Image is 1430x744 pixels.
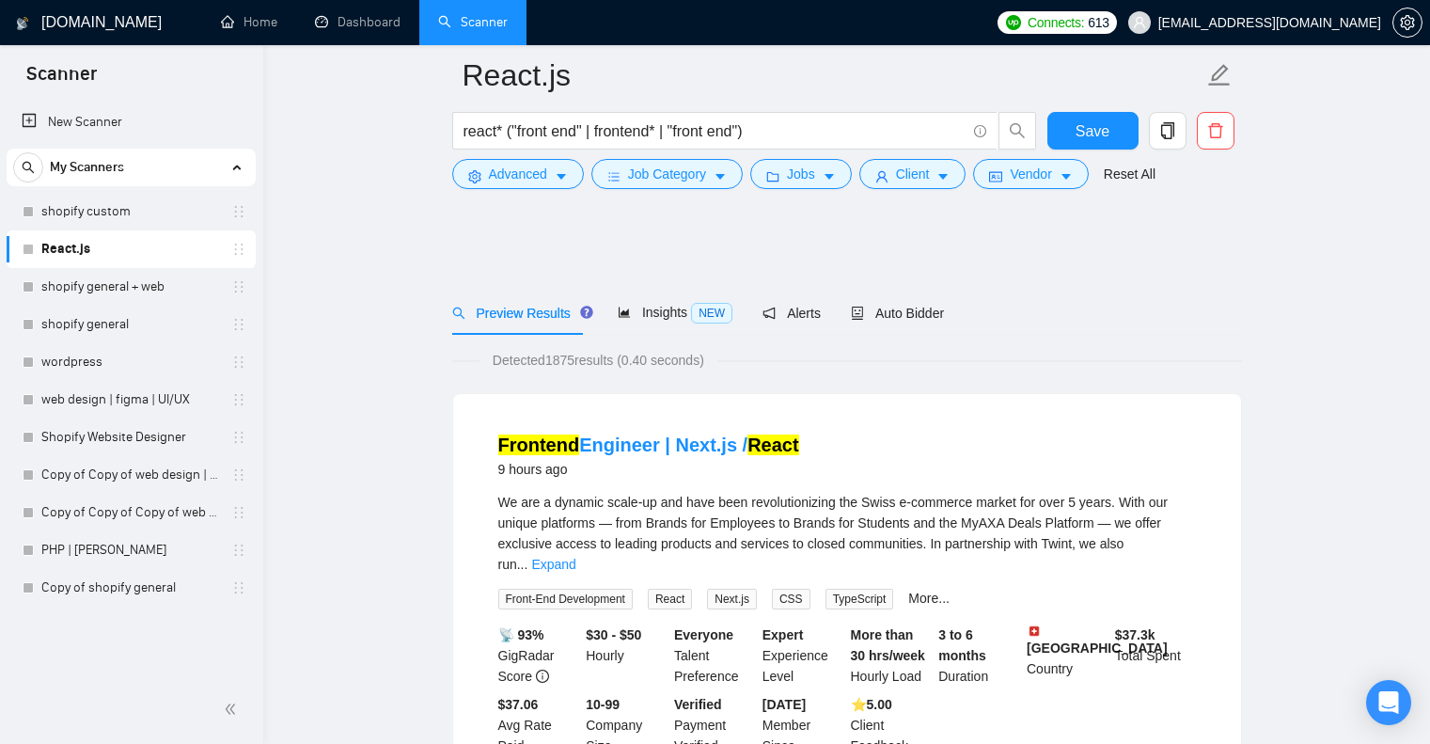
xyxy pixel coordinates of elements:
[859,159,966,189] button: userClientcaret-down
[41,343,220,381] a: wordpress
[555,169,568,183] span: caret-down
[772,589,810,609] span: CSS
[759,625,847,687] div: Experience Level
[607,169,621,183] span: bars
[823,169,836,183] span: caret-down
[50,149,124,186] span: My Scanners
[463,52,1203,99] input: Scanner name...
[7,149,256,607] li: My Scanners
[536,670,549,683] span: info-circle
[674,697,722,712] b: Verified
[1047,112,1139,150] button: Save
[766,169,779,183] span: folder
[1027,625,1168,656] b: [GEOGRAPHIC_DATA]
[586,627,641,642] b: $30 - $50
[999,122,1035,139] span: search
[1088,12,1108,33] span: 613
[464,119,966,143] input: Search Freelance Jobs...
[618,306,631,319] span: area-chart
[989,169,1002,183] span: idcard
[936,169,950,183] span: caret-down
[41,569,220,607] a: Copy of shopify general
[531,557,575,572] a: Expand
[11,60,112,100] span: Scanner
[1060,169,1073,183] span: caret-down
[908,591,950,606] a: More...
[714,169,727,183] span: caret-down
[41,531,220,569] a: PHP | [PERSON_NAME]
[1010,164,1051,184] span: Vendor
[41,381,220,419] a: web design | figma | UI/UX
[691,303,732,324] span: NEW
[315,14,401,30] a: dashboardDashboard
[998,112,1036,150] button: search
[582,625,670,687] div: Hourly
[231,543,246,558] span: holder
[231,317,246,332] span: holder
[578,304,595,321] div: Tooltip anchor
[41,494,220,531] a: Copy of Copy of Copy of web design | figma | UI/UX
[41,419,220,456] a: Shopify Website Designer
[1076,119,1109,143] span: Save
[648,589,692,609] span: React
[1150,122,1186,139] span: copy
[231,242,246,257] span: holder
[591,159,743,189] button: barsJob Categorycaret-down
[762,307,776,320] span: notification
[1393,15,1422,30] span: setting
[851,627,925,663] b: More than 30 hrs/week
[479,350,717,371] span: Detected 1875 results (0.40 seconds)
[221,14,277,30] a: homeHome
[762,306,821,321] span: Alerts
[14,161,42,174] span: search
[498,435,799,455] a: FrontendEngineer | Next.js /React
[498,627,544,642] b: 📡 93%
[231,392,246,407] span: holder
[41,456,220,494] a: Copy of Copy of web design | figma | UI/UX
[498,589,633,609] span: Front-End Development
[489,164,547,184] span: Advanced
[825,589,894,609] span: TypeScript
[750,159,852,189] button: folderJobscaret-down
[1392,15,1422,30] a: setting
[1149,112,1186,150] button: copy
[1392,8,1422,38] button: setting
[851,307,864,320] span: robot
[41,268,220,306] a: shopify general + web
[1207,63,1232,87] span: edit
[618,305,732,320] span: Insights
[1366,680,1411,725] div: Open Intercom Messenger
[1111,625,1200,687] div: Total Spent
[41,193,220,230] a: shopify custom
[847,625,935,687] div: Hourly Load
[498,492,1196,575] div: We are a dynamic scale-up and have been revolutionizing the Swiss e-commerce market for over 5 ye...
[1133,16,1146,29] span: user
[498,458,799,481] div: 9 hours ago
[628,164,706,184] span: Job Category
[224,700,243,719] span: double-left
[7,103,256,141] li: New Scanner
[1023,625,1111,687] div: Country
[41,306,220,343] a: shopify general
[498,697,539,712] b: $37.06
[231,355,246,370] span: holder
[787,164,815,184] span: Jobs
[517,557,528,572] span: ...
[1028,12,1084,33] span: Connects:
[231,430,246,445] span: holder
[231,505,246,520] span: holder
[468,169,481,183] span: setting
[1197,112,1234,150] button: delete
[670,625,759,687] div: Talent Preference
[495,625,583,687] div: GigRadar Score
[851,697,892,712] b: ⭐️ 5.00
[438,14,508,30] a: searchScanner
[762,697,806,712] b: [DATE]
[938,627,986,663] b: 3 to 6 months
[231,467,246,483] span: holder
[22,103,241,141] a: New Scanner
[231,279,246,294] span: holder
[747,435,798,455] mark: React
[674,627,733,642] b: Everyone
[231,204,246,219] span: holder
